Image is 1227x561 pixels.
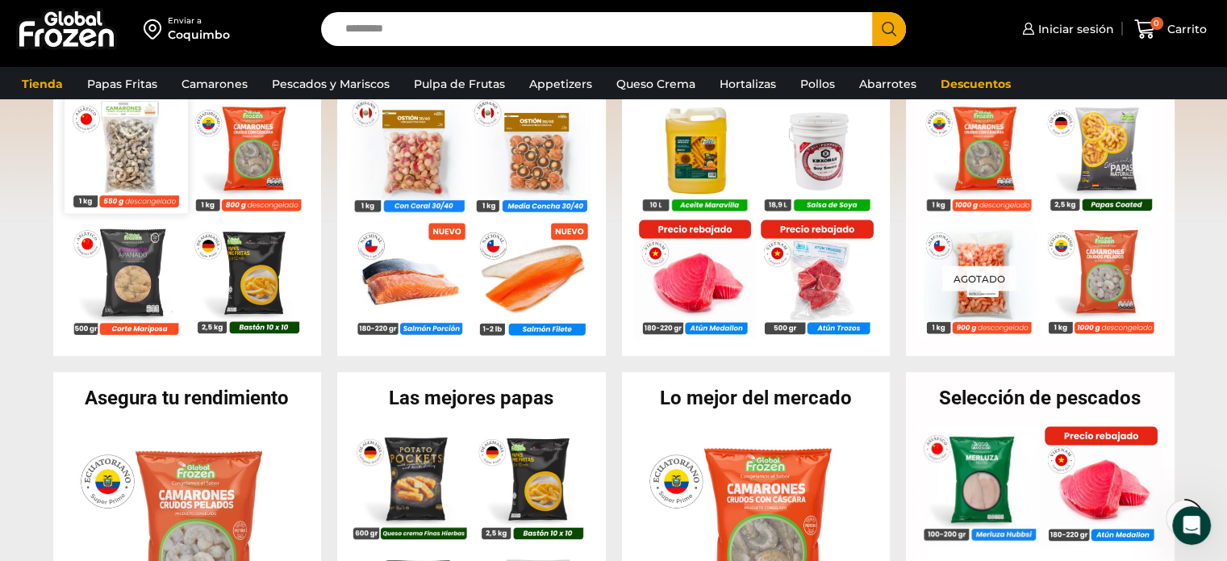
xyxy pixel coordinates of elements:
[608,69,703,99] a: Queso Crema
[712,69,784,99] a: Hortalizas
[168,15,230,27] div: Enviar a
[851,69,924,99] a: Abarrotes
[521,69,600,99] a: Appetizers
[1018,13,1114,45] a: Iniciar sesión
[406,69,513,99] a: Pulpa de Frutas
[168,27,230,43] div: Coquimbo
[622,388,891,408] h2: Lo mejor del mercado
[1130,10,1211,48] a: 0 Carrito
[144,15,168,43] img: address-field-icon.svg
[1163,21,1207,37] span: Carrito
[1150,17,1163,30] span: 0
[792,69,843,99] a: Pollos
[906,388,1175,408] h2: Selección de pescados
[1172,506,1211,545] iframe: Intercom live chat
[53,388,322,408] h2: Asegura tu rendimiento
[79,69,165,99] a: Papas Fritas
[264,69,398,99] a: Pescados y Mariscos
[14,69,71,99] a: Tienda
[1034,21,1114,37] span: Iniciar sesión
[933,69,1019,99] a: Descuentos
[173,69,256,99] a: Camarones
[942,266,1016,291] p: Agotado
[337,388,606,408] h2: Las mejores papas
[872,12,906,46] button: Search button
